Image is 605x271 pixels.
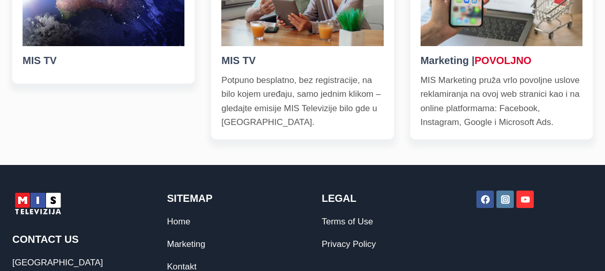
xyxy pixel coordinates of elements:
h5: MIS TV [221,53,383,68]
a: Facebook [476,191,494,208]
h5: Marketing | [421,53,582,68]
h2: Sitemap [167,191,283,206]
a: YouTube [516,191,534,208]
red: POVOLJNO [474,55,531,66]
a: Marketing [167,239,205,249]
h2: Legal [322,191,438,206]
a: Privacy Policy [322,239,376,249]
a: Home [167,217,190,226]
a: Instagram [496,191,514,208]
a: Terms of Use [322,217,373,226]
p: MIS Marketing pruža vrlo povoljne uslove reklamiranja na ovoj web stranici kao i na online platfo... [421,73,582,129]
p: Potpuno besplatno, bez registracije, na bilo kojem uređaju, samo jednim klikom – gledajte emisije... [221,73,383,129]
h5: MIS TV [23,53,184,68]
h2: Contact Us [12,232,129,247]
